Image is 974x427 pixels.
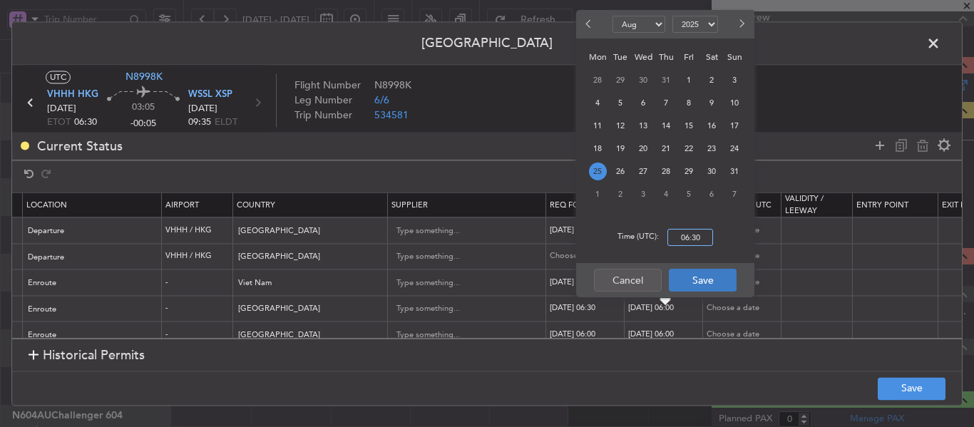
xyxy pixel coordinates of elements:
[655,160,677,182] div: 28-8-2025
[609,160,632,182] div: 26-8-2025
[707,303,781,315] div: Choose a date
[635,163,652,180] span: 27
[635,185,652,203] span: 3
[703,185,721,203] span: 6
[680,163,698,180] span: 29
[677,160,700,182] div: 29-8-2025
[726,94,744,112] span: 10
[700,68,723,91] div: 2-8-2025
[589,163,607,180] span: 25
[589,94,607,112] span: 4
[589,71,607,89] span: 28
[677,68,700,91] div: 1-8-2025
[632,114,655,137] div: 13-8-2025
[723,137,746,160] div: 24-8-2025
[582,13,598,36] button: Previous month
[680,71,698,89] span: 1
[586,46,609,68] div: Mon
[635,117,652,135] span: 13
[700,137,723,160] div: 23-8-2025
[703,163,721,180] span: 30
[700,91,723,114] div: 9-8-2025
[700,182,723,205] div: 6-9-2025
[723,182,746,205] div: 7-9-2025
[700,160,723,182] div: 30-8-2025
[680,140,698,158] span: 22
[677,182,700,205] div: 5-9-2025
[726,117,744,135] span: 17
[703,140,721,158] span: 23
[703,94,721,112] span: 9
[589,185,607,203] span: 1
[586,68,609,91] div: 28-7-2025
[878,377,945,400] button: Save
[677,91,700,114] div: 8-8-2025
[609,91,632,114] div: 5-8-2025
[12,22,962,65] header: [GEOGRAPHIC_DATA]
[632,182,655,205] div: 3-9-2025
[785,194,824,217] span: Validity / Leeway
[586,182,609,205] div: 1-9-2025
[655,91,677,114] div: 7-8-2025
[667,229,713,246] input: --:--
[635,94,652,112] span: 6
[657,117,675,135] span: 14
[723,46,746,68] div: Sun
[655,68,677,91] div: 31-7-2025
[672,16,718,33] select: Select year
[632,68,655,91] div: 30-7-2025
[612,16,665,33] select: Select month
[609,137,632,160] div: 19-8-2025
[586,114,609,137] div: 11-8-2025
[657,163,675,180] span: 28
[609,46,632,68] div: Tue
[612,94,630,112] span: 5
[723,114,746,137] div: 17-8-2025
[632,46,655,68] div: Wed
[655,182,677,205] div: 4-9-2025
[680,117,698,135] span: 15
[733,13,749,36] button: Next month
[612,71,630,89] span: 29
[703,71,721,89] span: 2
[723,160,746,182] div: 31-8-2025
[723,68,746,91] div: 3-8-2025
[612,185,630,203] span: 2
[655,137,677,160] div: 21-8-2025
[589,140,607,158] span: 18
[609,114,632,137] div: 12-8-2025
[655,114,677,137] div: 14-8-2025
[655,46,677,68] div: Thu
[635,140,652,158] span: 20
[680,185,698,203] span: 5
[726,163,744,180] span: 31
[680,94,698,112] span: 8
[726,185,744,203] span: 7
[609,182,632,205] div: 2-9-2025
[726,140,744,158] span: 24
[677,46,700,68] div: Fri
[726,71,744,89] span: 3
[632,91,655,114] div: 6-8-2025
[700,114,723,137] div: 16-8-2025
[657,71,675,89] span: 31
[609,68,632,91] div: 29-7-2025
[617,231,659,246] span: Time (UTC):
[632,160,655,182] div: 27-8-2025
[612,140,630,158] span: 19
[612,117,630,135] span: 12
[703,117,721,135] span: 16
[657,140,675,158] span: 21
[700,46,723,68] div: Sat
[856,200,908,210] span: Entry Point
[657,94,675,112] span: 7
[707,329,781,341] div: Choose a date
[586,160,609,182] div: 25-8-2025
[594,269,662,292] button: Cancel
[586,91,609,114] div: 4-8-2025
[632,137,655,160] div: 20-8-2025
[723,91,746,114] div: 10-8-2025
[677,137,700,160] div: 22-8-2025
[677,114,700,137] div: 15-8-2025
[612,163,630,180] span: 26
